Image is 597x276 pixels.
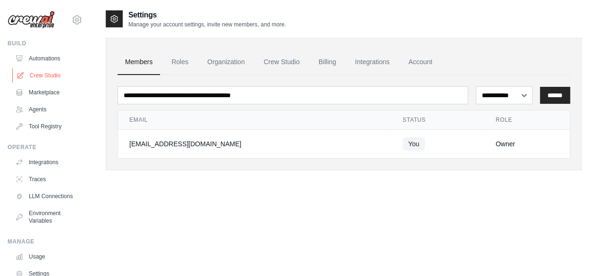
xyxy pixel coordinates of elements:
span: You [403,137,425,151]
a: Automations [11,51,83,66]
a: Account [401,50,440,75]
div: Build [8,40,83,47]
h2: Settings [128,9,286,21]
a: Crew Studio [12,68,84,83]
a: Traces [11,172,83,187]
img: Logo [8,11,55,29]
a: Tool Registry [11,119,83,134]
a: Agents [11,102,83,117]
div: Manage [8,238,83,245]
p: Manage your account settings, invite new members, and more. [128,21,286,28]
div: Operate [8,143,83,151]
th: Email [118,110,391,130]
a: Integrations [347,50,397,75]
a: Marketplace [11,85,83,100]
a: Crew Studio [256,50,307,75]
a: Environment Variables [11,206,83,228]
a: Organization [200,50,252,75]
a: Billing [311,50,344,75]
a: Integrations [11,155,83,170]
th: Role [484,110,570,130]
th: Status [391,110,484,130]
a: Members [118,50,160,75]
a: Roles [164,50,196,75]
a: Usage [11,249,83,264]
div: Owner [496,139,558,149]
a: LLM Connections [11,189,83,204]
div: [EMAIL_ADDRESS][DOMAIN_NAME] [129,139,380,149]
